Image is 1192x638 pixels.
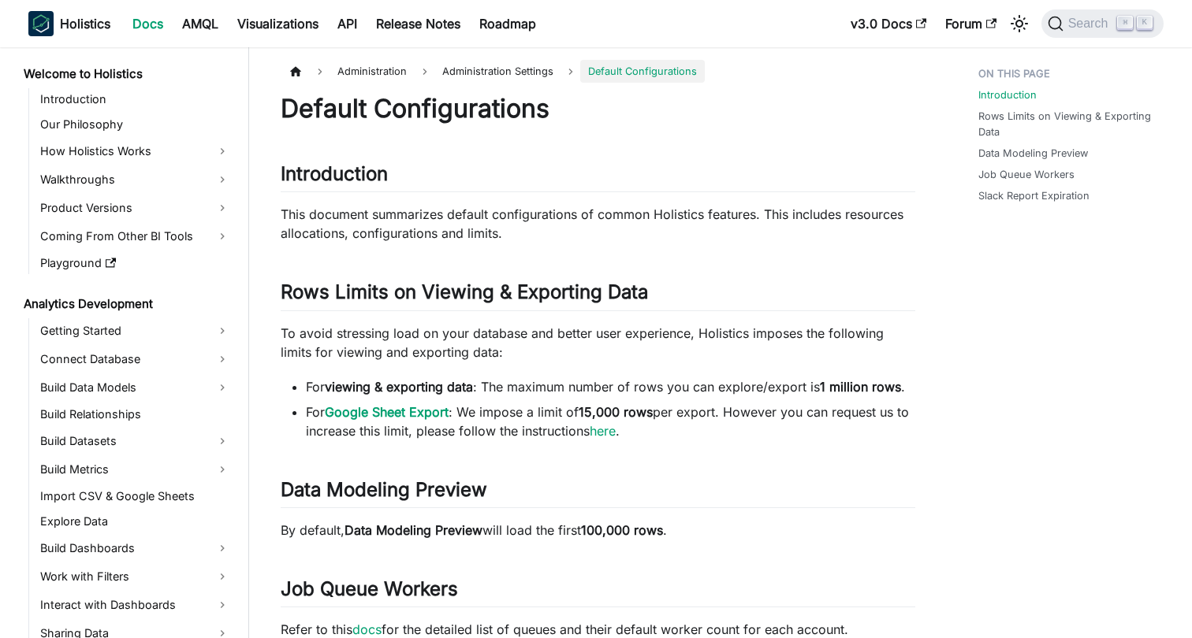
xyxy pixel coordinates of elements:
h2: Rows Limits on Viewing & Exporting Data [281,280,915,310]
span: Administration [330,60,415,83]
button: Search (Command+K) [1041,9,1164,38]
span: Administration Settings [434,60,561,83]
strong: 15,000 rows [579,404,653,420]
a: Walkthroughs [35,167,235,192]
span: Default Configurations [580,60,705,83]
h2: Job Queue Workers [281,577,915,607]
a: Rows Limits on Viewing & Exporting Data [978,109,1154,139]
li: For : The maximum number of rows you can explore/export is . [306,377,915,396]
nav: Docs sidebar [13,47,249,638]
a: Build Datasets [35,428,235,454]
a: here [590,423,616,439]
p: To avoid stressing load on your database and better user experience, Holistics imposes the follow... [281,324,915,362]
a: Our Philosophy [35,113,235,135]
a: How Holistics Works [35,139,235,164]
a: Home page [281,60,311,83]
span: Search [1063,17,1118,31]
nav: Breadcrumbs [281,60,915,83]
p: By default, will load the first . [281,521,915,540]
a: Introduction [978,87,1037,102]
kbd: K [1137,16,1153,30]
a: Interact with Dashboards [35,592,235,618]
strong: 100,000 rows [581,522,663,538]
a: Work with Filters [35,564,235,589]
a: Data Modeling Preview [978,146,1088,161]
h1: Default Configurations [281,93,915,124]
a: Import CSV & Google Sheets [35,485,235,507]
a: API [328,11,367,36]
strong: viewing & exporting data [325,379,473,395]
p: This document summarizes default configurations of common Holistics features. This includes resou... [281,205,915,243]
img: Holistics [28,11,54,36]
a: Welcome to Holistics [19,63,235,85]
kbd: ⌘ [1117,16,1133,30]
a: Getting Started [35,318,235,343]
a: Build Metrics [35,457,235,482]
strong: Data Modeling Preview [345,522,482,538]
li: For : We impose a limit of per export. However you can request us to increase this limit, please ... [306,402,915,440]
a: Visualizations [228,11,328,36]
a: Build Dashboards [35,536,235,561]
a: v3.0 Docs [841,11,936,36]
a: Slack Report Expiration [978,188,1090,203]
a: HolisticsHolistics [28,11,110,36]
a: Analytics Development [19,293,235,315]
a: Build Relationships [35,403,235,425]
button: Switch between dark and light mode (currently light mode) [1007,11,1032,36]
strong: 1 million rows [820,379,901,395]
a: Roadmap [470,11,546,36]
a: docs [352,621,382,637]
a: Forum [936,11,1006,36]
a: Google Sheet Export [325,404,449,420]
h2: Introduction [281,162,915,192]
a: Connect Database [35,347,235,372]
h2: Data Modeling Preview [281,478,915,508]
a: Build Data Models [35,375,235,400]
a: Coming From Other BI Tools [35,224,235,249]
a: Introduction [35,88,235,110]
a: Explore Data [35,510,235,532]
b: Holistics [60,14,110,33]
a: Playground [35,252,235,274]
a: Docs [123,11,173,36]
a: AMQL [173,11,228,36]
a: Release Notes [367,11,470,36]
a: Job Queue Workers [978,167,1075,182]
a: Product Versions [35,195,235,221]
